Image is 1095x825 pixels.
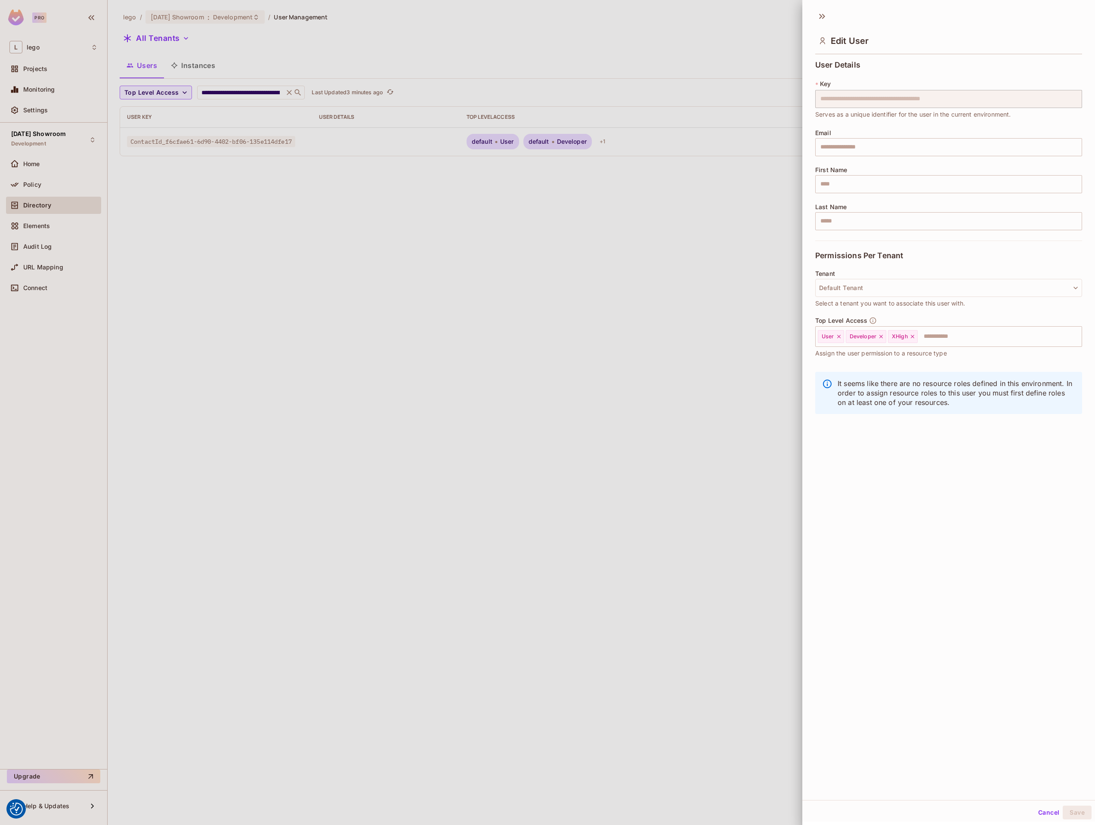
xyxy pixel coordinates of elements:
div: XHigh [888,330,918,343]
span: Email [815,130,831,136]
span: Key [820,80,831,87]
button: Default Tenant [815,279,1082,297]
span: Top Level Access [815,317,867,324]
button: Cancel [1035,806,1063,819]
span: Last Name [815,204,847,210]
span: Tenant [815,270,835,277]
span: Assign the user permission to a resource type [815,349,947,358]
span: Developer [850,333,876,340]
p: It seems like there are no resource roles defined in this environment. In order to assign resourc... [838,379,1075,407]
div: User [818,330,844,343]
img: Revisit consent button [10,803,23,816]
span: Select a tenant you want to associate this user with. [815,299,965,308]
span: First Name [815,167,848,173]
span: XHigh [892,333,908,340]
button: Save [1063,806,1092,819]
span: User Details [815,61,860,69]
button: Open [1077,335,1079,337]
div: Developer [846,330,886,343]
span: Serves as a unique identifier for the user in the current environment. [815,110,1011,119]
span: Edit User [831,36,869,46]
span: Permissions Per Tenant [815,251,903,260]
button: Consent Preferences [10,803,23,816]
span: User [822,333,834,340]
